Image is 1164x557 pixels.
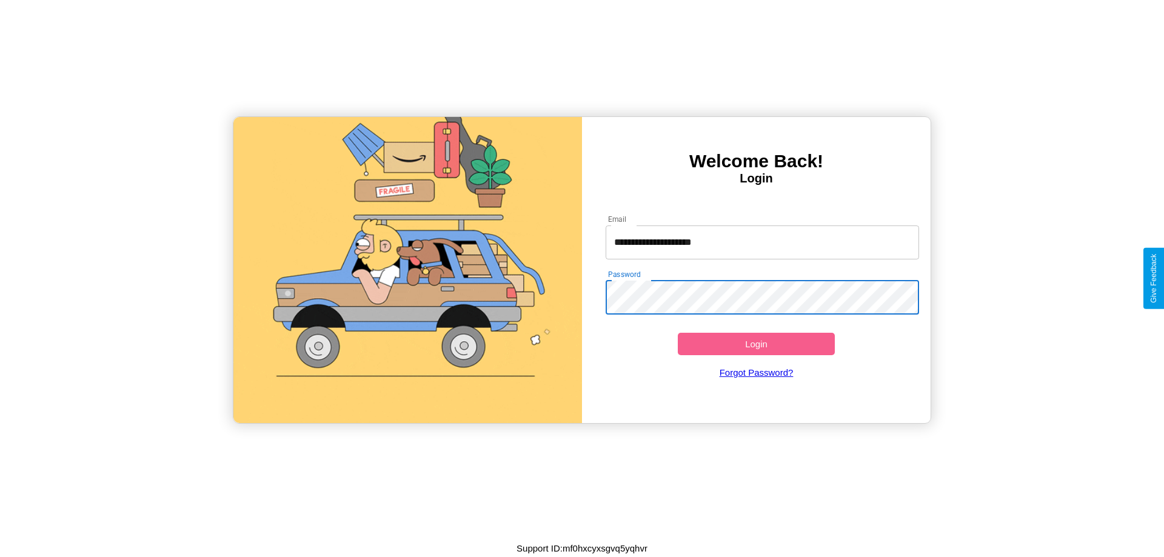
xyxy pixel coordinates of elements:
[678,333,835,355] button: Login
[517,540,647,556] p: Support ID: mf0hxcyxsgvq5yqhvr
[1149,254,1158,303] div: Give Feedback
[582,172,931,185] h4: Login
[233,117,582,423] img: gif
[582,151,931,172] h3: Welcome Back!
[600,355,914,390] a: Forgot Password?
[608,269,640,279] label: Password
[608,214,627,224] label: Email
